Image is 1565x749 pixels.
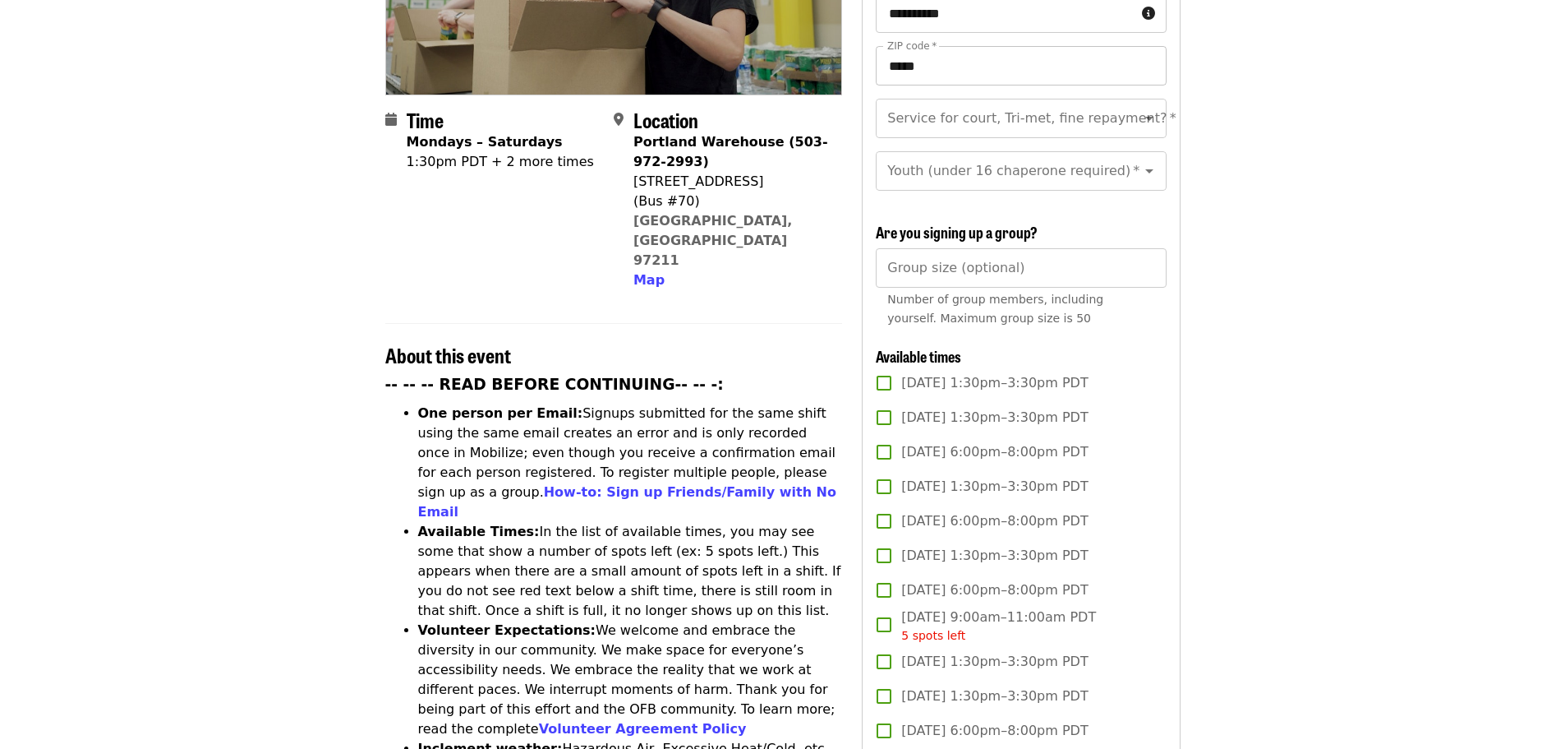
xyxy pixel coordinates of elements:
[418,622,596,638] strong: Volunteer Expectations:
[901,580,1088,600] span: [DATE] 6:00pm–8:00pm PDT
[407,134,563,150] strong: Mondays – Saturdays
[633,213,793,268] a: [GEOGRAPHIC_DATA], [GEOGRAPHIC_DATA] 97211
[1138,107,1161,130] button: Open
[876,46,1166,86] input: ZIP code
[407,105,444,134] span: Time
[418,405,583,421] strong: One person per Email:
[418,484,837,520] a: How-to: Sign up Friends/Family with No Email
[901,687,1088,706] span: [DATE] 1:30pm–3:30pm PDT
[633,272,665,288] span: Map
[901,652,1088,672] span: [DATE] 1:30pm–3:30pm PDT
[876,345,961,367] span: Available times
[876,221,1038,243] span: Are you signing up a group?
[901,608,1096,645] span: [DATE] 9:00am–11:00am PDT
[633,105,698,134] span: Location
[901,442,1088,462] span: [DATE] 6:00pm–8:00pm PDT
[1142,6,1155,21] i: circle-info icon
[385,112,397,127] i: calendar icon
[633,270,665,290] button: Map
[418,524,540,539] strong: Available Times:
[901,721,1088,741] span: [DATE] 6:00pm–8:00pm PDT
[901,408,1088,428] span: [DATE] 1:30pm–3:30pm PDT
[418,621,843,739] li: We welcome and embrace the diversity in our community. We make space for everyone’s accessibility...
[876,248,1166,288] input: [object Object]
[901,477,1088,497] span: [DATE] 1:30pm–3:30pm PDT
[385,340,511,369] span: About this event
[633,192,829,211] div: (Bus #70)
[1138,160,1161,183] button: Open
[385,376,724,393] strong: -- -- -- READ BEFORE CONTINUING-- -- -:
[887,293,1103,325] span: Number of group members, including yourself. Maximum group size is 50
[901,546,1088,566] span: [DATE] 1:30pm–3:30pm PDT
[633,172,829,192] div: [STREET_ADDRESS]
[539,721,747,737] a: Volunteer Agreement Policy
[418,404,843,522] li: Signups submitted for the same shift using the same email creates an error and is only recorded o...
[407,152,594,172] div: 1:30pm PDT + 2 more times
[418,522,843,621] li: In the list of available times, you may see some that show a number of spots left (ex: 5 spots le...
[901,373,1088,393] span: [DATE] 1:30pm–3:30pm PDT
[901,629,965,642] span: 5 spots left
[633,134,828,169] strong: Portland Warehouse (503-972-2993)
[901,511,1088,531] span: [DATE] 6:00pm–8:00pm PDT
[887,41,937,51] label: ZIP code
[614,112,624,127] i: map-marker-alt icon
